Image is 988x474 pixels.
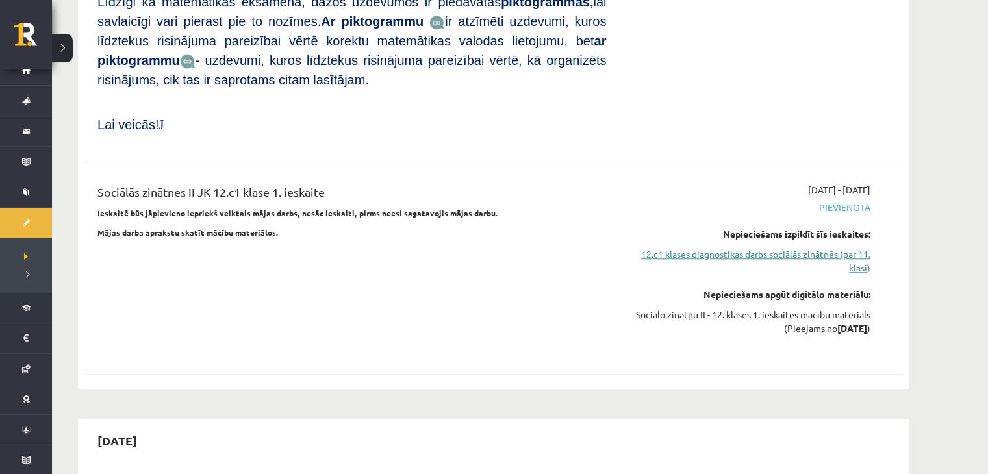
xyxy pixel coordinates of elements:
a: 12.c1 klases diagnostikas darbs sociālās zinātnēs (par 11. klasi) [626,247,870,275]
b: Ar piktogrammu [321,14,424,29]
span: - uzdevumi, kuros līdztekus risinājuma pareizībai vērtē, kā organizēts risinājums, cik tas ir sap... [97,53,606,87]
strong: Mājas darba aprakstu skatīt mācību materiālos. [97,227,279,238]
img: wKvN42sLe3LLwAAAABJRU5ErkJggg== [180,54,196,69]
strong: [DATE] [837,322,867,334]
div: Nepieciešams apgūt digitālo materiālu: [626,288,870,301]
div: Nepieciešams izpildīt šīs ieskaites: [626,227,870,241]
a: Rīgas 1. Tālmācības vidusskola [14,23,52,55]
span: ir atzīmēti uzdevumi, kuros līdztekus risinājuma pareizībai vērtē korektu matemātikas valodas lie... [97,14,606,68]
span: Pievienota [626,201,870,214]
img: JfuEzvunn4EvwAAAAASUVORK5CYII= [429,15,445,30]
div: Sociālās zinātnes II JK 12.c1 klase 1. ieskaite [97,183,606,207]
span: [DATE] - [DATE] [808,183,870,197]
span: J [159,118,164,132]
span: Lai veicās! [97,118,159,132]
div: Sociālo zinātņu II - 12. klases 1. ieskaites mācību materiāls (Pieejams no ) [626,308,870,335]
b: ar piktogrammu [97,34,606,68]
strong: Ieskaitē būs jāpievieno iepriekš veiktais mājas darbs, nesāc ieskaiti, pirms neesi sagatavojis mā... [97,208,498,218]
h2: [DATE] [84,425,150,456]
